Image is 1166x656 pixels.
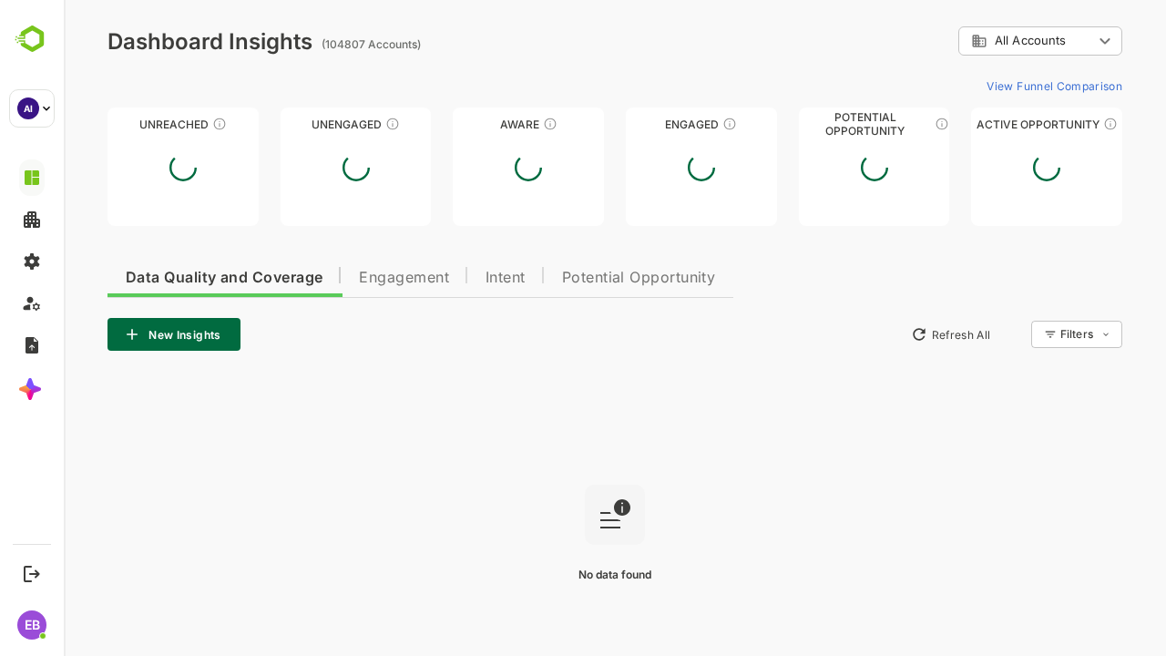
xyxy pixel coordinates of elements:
div: Potential Opportunity [735,118,886,131]
span: No data found [515,568,588,581]
div: Dashboard Insights [44,28,249,55]
div: Engaged [562,118,713,131]
div: Unreached [44,118,195,131]
button: Logout [19,561,44,586]
span: Engagement [295,271,385,285]
div: Filters [997,327,1029,341]
span: Intent [422,271,462,285]
span: All Accounts [931,34,1002,47]
div: EB [17,610,46,640]
span: Data Quality and Coverage [62,271,259,285]
div: AI [17,97,39,119]
div: These accounts are warm, further nurturing would qualify them to MQAs [659,117,673,131]
span: Potential Opportunity [498,271,652,285]
img: BambooboxLogoMark.f1c84d78b4c51b1a7b5f700c9845e183.svg [9,22,56,56]
div: These accounts have open opportunities which might be at any of the Sales Stages [1039,117,1054,131]
div: These accounts have just entered the buying cycle and need further nurturing [479,117,494,131]
ag: (104807 Accounts) [258,37,363,51]
button: Refresh All [839,320,935,349]
div: These accounts have not been engaged with for a defined time period [148,117,163,131]
button: View Funnel Comparison [915,71,1059,100]
div: Active Opportunity [907,118,1059,131]
div: These accounts have not shown enough engagement and need nurturing [322,117,336,131]
div: Unengaged [217,118,368,131]
button: New Insights [44,318,177,351]
div: All Accounts [907,33,1029,49]
div: These accounts are MQAs and can be passed on to Inside Sales [871,117,885,131]
div: All Accounts [895,24,1059,59]
div: Filters [995,318,1059,351]
div: Aware [389,118,540,131]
